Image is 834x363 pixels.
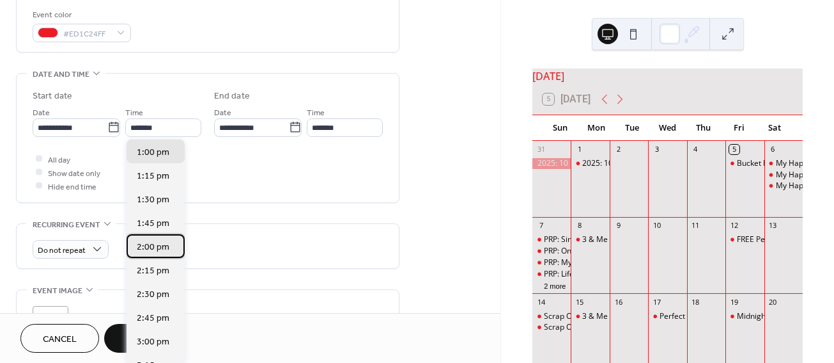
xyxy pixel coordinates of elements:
div: 2025: 10 Minute Challenge-August [532,158,571,169]
span: 2:30 pm [137,287,169,301]
div: 3 [652,145,661,154]
div: 8 [575,221,584,230]
div: 5 [729,145,739,154]
div: My Happy Saturday-Summer Edition [764,158,803,169]
span: Hide end time [48,180,97,193]
div: End date [214,90,250,103]
div: 3 & Me Class Club [571,234,609,245]
div: Perfect Pages RE-Imagined Class 1 [660,311,783,322]
div: 19 [729,297,739,307]
div: 14 [536,297,546,307]
button: Cancel [20,324,99,353]
span: 2:45 pm [137,311,169,325]
div: Midnight Madness [737,311,803,322]
div: 7 [536,221,546,230]
div: My Happy Saturday-Friends & Family Edition [764,181,803,191]
div: 16 [614,297,623,307]
div: Start date [33,90,72,103]
span: Do not repeat [38,243,86,257]
div: 10 [652,221,661,230]
div: PRP: My Fabulous Friends [544,257,634,268]
div: Sun [543,115,578,141]
span: 3:00 pm [137,335,169,348]
span: 2:15 pm [137,264,169,277]
div: Perfect Pages RE-Imagined Class 1 [648,311,686,322]
div: ; [33,306,68,342]
div: Bucket List Trip Class [737,158,812,169]
div: Wed [650,115,686,141]
div: Bucket List Trip Class [725,158,764,169]
div: Scrap On a Dime: HOLIDAY MAGIC EDITION [532,322,571,333]
div: My Happy Saturday-Magical Edition [764,170,803,181]
div: PRP: Life Unfiltered [544,269,612,280]
span: #ED1C24FF [63,27,111,40]
div: Event color [33,8,128,22]
div: Sat [757,115,792,141]
div: PRP: Simply Summer [544,234,617,245]
div: PRP: On the Road [532,246,571,257]
div: Scrap On a Dime: PUMPKIN SPICE EDITION [544,311,696,322]
span: Time [307,106,325,119]
div: Midnight Madness [725,311,764,322]
div: 2025: 10 Minute Challenge-August [571,158,609,169]
div: Scrap On a Dime: HOLIDAY MAGIC EDITION [544,322,699,333]
div: Thu [685,115,721,141]
div: Tue [614,115,650,141]
div: 9 [614,221,623,230]
span: Date and time [33,68,89,81]
div: PRP: My Fabulous Friends [532,257,571,268]
div: PRP: Simply Summer [532,234,571,245]
span: Date [214,106,231,119]
button: Save [104,324,170,353]
div: 2 [614,145,623,154]
span: 1:00 pm [137,145,169,159]
div: 13 [768,221,778,230]
div: FREE Perfect Pages RE-Imagined Class [725,234,764,245]
div: 3 & Me Class Club [582,234,647,245]
div: 2025: 10 Minute Challenge-August [582,158,705,169]
div: [DATE] [532,69,803,84]
span: 1:30 pm [137,193,169,206]
div: 18 [691,297,700,307]
button: 2 more [539,280,571,291]
div: PRP: On the Road [544,246,605,257]
span: All day [48,153,70,166]
span: Cancel [43,333,77,346]
div: 31 [536,145,546,154]
div: 11 [691,221,700,230]
div: Fri [721,115,757,141]
span: 2:00 pm [137,240,169,254]
div: 17 [652,297,661,307]
span: Recurring event [33,218,100,232]
div: 4 [691,145,700,154]
div: 12 [729,221,739,230]
div: 20 [768,297,778,307]
span: Event image [33,284,82,298]
span: 1:15 pm [137,169,169,182]
span: Time [125,106,143,119]
div: 6 [768,145,778,154]
div: Scrap On a Dime: PUMPKIN SPICE EDITION [532,311,571,322]
div: Mon [578,115,614,141]
div: 3 & Me Class Club [571,311,609,322]
span: Show date only [48,166,100,180]
div: PRP: Life Unfiltered [532,269,571,280]
div: 3 & Me Class Club [582,311,647,322]
span: Date [33,106,50,119]
span: 1:45 pm [137,216,169,230]
div: 1 [575,145,584,154]
div: 15 [575,297,584,307]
